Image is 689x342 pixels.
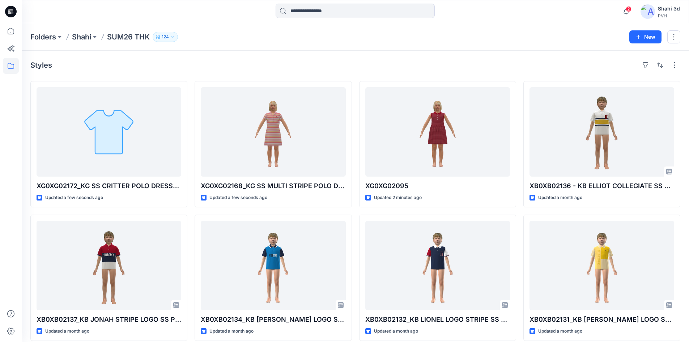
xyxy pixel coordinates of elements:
p: SUM26 THK [107,32,150,42]
p: Updated 2 minutes ago [374,194,422,202]
a: Shahi [72,32,91,42]
p: Updated a few seconds ago [209,194,267,202]
p: Updated a few seconds ago [45,194,103,202]
p: 124 [162,33,169,41]
p: XG0XG02095 [365,181,510,191]
div: PVH [658,13,680,18]
button: New [629,30,662,43]
span: 2 [626,6,631,12]
p: XB0XB02136 - KB ELLIOT COLLEGIATE SS POLO [529,181,674,191]
a: Folders [30,32,56,42]
a: XG0XG02168_KG SS MULTI STRIPE POLO DRESS_PROTO_V01 [201,87,345,177]
a: XG0XG02095 [365,87,510,177]
p: XB0XB02134_KB [PERSON_NAME] LOGO STRIPE SS POLO_PROTO_V01 [201,314,345,325]
p: XB0XB02132_KB LIONEL LOGO STRIPE SS POLO_PROTO_V01 [365,314,510,325]
a: XB0XB02131_KB NEVILLE LOGO SS POLO_PROTO_V01 [529,221,674,310]
p: Updated a month ago [374,328,418,335]
div: Shahi 3d [658,4,680,13]
img: avatar [641,4,655,19]
p: Updated a month ago [538,194,582,202]
a: XB0XB02134_KB MASON LOGO STRIPE SS POLO_PROTO_V01 [201,221,345,310]
p: XB0XB02131_KB [PERSON_NAME] LOGO SS POLO_PROTO_V01 [529,314,674,325]
a: XB0XB02137_KB JONAH STRIPE LOGO SS POLO [37,221,181,310]
a: XB0XB02132_KB LIONEL LOGO STRIPE SS POLO_PROTO_V01 [365,221,510,310]
p: Updated a month ago [538,328,582,335]
a: XG0XG02172_KG SS CRITTER POLO DRESS- FLORAL_PROTO_V01 [37,87,181,177]
p: XB0XB02137_KB JONAH STRIPE LOGO SS POLO [37,314,181,325]
p: XG0XG02172_KG SS CRITTER POLO DRESS- FLORAL_PROTO_V01 [37,181,181,191]
p: Updated a month ago [209,328,254,335]
a: XB0XB02136 - KB ELLIOT COLLEGIATE SS POLO [529,87,674,177]
p: Updated a month ago [45,328,89,335]
p: XG0XG02168_KG SS MULTI STRIPE POLO DRESS_PROTO_V01 [201,181,345,191]
button: 124 [153,32,178,42]
h4: Styles [30,61,52,69]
